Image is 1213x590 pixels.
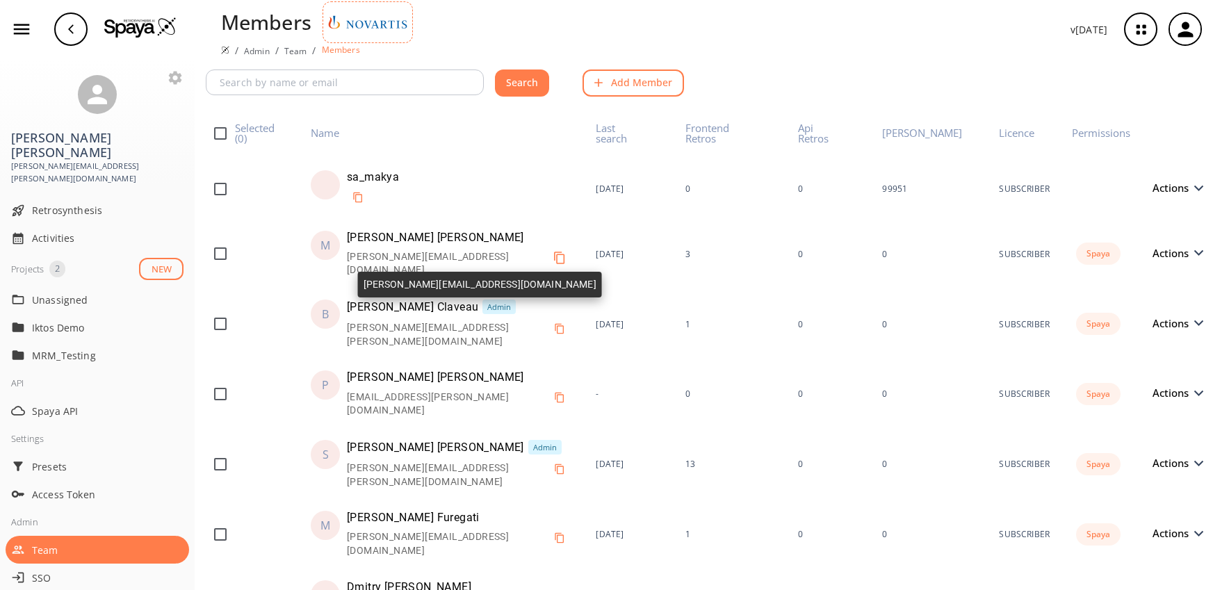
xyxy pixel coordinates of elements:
[6,313,189,341] div: Iktos Demo
[1072,128,1130,138] div: Permissions
[1076,523,1121,546] div: Spaya
[988,159,1061,220] td: SUBSCRIBER
[6,397,189,425] div: Spaya API
[1153,388,1196,398] span: Actions
[882,128,962,138] div: [PERSON_NAME]
[221,46,229,54] img: Spaya logo
[11,261,44,277] div: Projects
[585,429,674,500] td: [DATE]
[1070,22,1107,37] p: v [DATE]
[674,359,787,428] td: 0
[787,359,872,428] td: 0
[32,404,184,418] span: Spaya API
[347,442,524,453] div: [PERSON_NAME] [PERSON_NAME]
[528,440,562,454] div: Admin
[674,159,787,220] td: 0
[312,43,316,58] li: /
[347,172,399,183] div: sa_makya
[11,131,184,160] h3: [PERSON_NAME] [PERSON_NAME]
[32,543,184,557] span: Team
[347,391,548,418] div: [EMAIL_ADDRESS][PERSON_NAME][DOMAIN_NAME]
[210,69,484,95] input: Search by name or email
[495,69,549,97] button: Search
[787,429,872,500] td: 0
[548,318,571,340] button: Copy to clipboard
[6,197,189,224] div: Retrosynthesis
[787,500,872,568] td: 0
[871,429,988,500] td: 0
[347,302,478,313] div: [PERSON_NAME] Claveau
[548,386,571,409] button: Copy to clipboard
[320,520,330,531] div: M
[583,69,684,97] button: Add Member
[674,429,787,500] td: 13
[347,232,524,243] div: [PERSON_NAME] [PERSON_NAME]
[11,160,184,186] span: [PERSON_NAME][EMAIL_ADDRESS][PERSON_NAME][DOMAIN_NAME]
[322,44,360,56] p: Members
[798,123,846,144] div: Api Retros
[585,500,674,568] td: [DATE]
[322,379,329,391] div: P
[787,220,872,288] td: 0
[546,244,573,270] button: Copy to clipboard
[871,159,988,220] td: 99951
[674,288,787,359] td: 1
[674,220,787,288] td: 3
[244,45,270,57] a: Admin
[596,123,648,144] div: Last search
[32,571,184,585] span: SSO
[1153,183,1196,193] span: Actions
[235,43,238,58] li: /
[139,258,184,281] button: NEW
[585,159,674,220] td: [DATE]
[6,341,189,369] div: MRM_Testing
[871,288,988,359] td: 0
[548,527,571,549] button: Copy to clipboard
[32,487,184,502] span: Access Token
[1153,248,1196,259] span: Actions
[988,429,1061,500] td: SUBSCRIBER
[871,220,988,288] td: 0
[787,159,872,220] td: 0
[347,461,548,489] div: [PERSON_NAME][EMAIL_ADDRESS][PERSON_NAME][DOMAIN_NAME]
[871,500,988,568] td: 0
[1153,458,1196,468] span: Actions
[674,500,787,568] td: 1
[988,500,1061,568] td: SUBSCRIBER
[1076,453,1121,475] div: Spaya
[988,359,1061,428] td: SUBSCRIBER
[685,123,761,144] div: Frontend Retros
[6,286,189,313] div: Unassigned
[6,480,189,508] div: Access Token
[1153,318,1196,329] span: Actions
[347,372,524,383] div: [PERSON_NAME] [PERSON_NAME]
[988,288,1061,359] td: SUBSCRIBER
[1076,313,1121,335] div: Spaya
[988,220,1061,288] td: SUBSCRIBER
[787,288,872,359] td: 0
[1153,528,1196,539] span: Actions
[347,321,548,348] div: [PERSON_NAME][EMAIL_ADDRESS][PERSON_NAME][DOMAIN_NAME]
[6,224,189,252] div: Activities
[32,459,184,474] span: Presets
[323,449,329,460] div: S
[284,45,307,57] a: Team
[585,220,674,288] td: [DATE]
[871,359,988,428] td: 0
[32,231,184,245] span: Activities
[999,128,1034,138] div: Licence
[1076,243,1121,265] div: Spaya
[221,7,311,37] div: Members
[235,123,288,144] div: Selected ( 0 )
[347,530,548,557] div: [PERSON_NAME][EMAIL_ADDRESS][DOMAIN_NAME]
[482,300,516,314] div: Admin
[1076,383,1121,405] div: Spaya
[347,186,369,208] button: Copy to clipboard
[32,348,143,363] p: MRM_Testing
[320,240,330,251] div: M
[322,309,329,320] div: B
[6,536,189,564] div: Team
[585,359,674,428] td: -
[32,203,184,218] span: Retrosynthesis
[49,262,65,276] span: 2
